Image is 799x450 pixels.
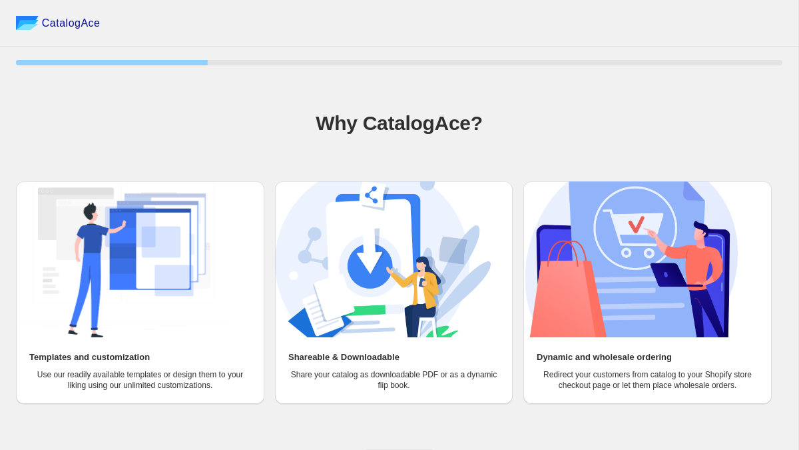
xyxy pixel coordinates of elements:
[29,369,251,391] p: Use our readily available templates or design them to your liking using our unlimited customizati...
[16,110,782,137] h1: Why CatalogAce?
[16,16,39,30] img: catalog ace
[537,351,672,364] h2: Dynamic and wholesale ordering
[288,369,499,391] p: Share your catalog as downloadable PDF or as a dynamic flip book.
[16,181,232,337] img: Templates and customization
[537,369,758,391] p: Redirect your customers from catalog to your Shopify store checkout page or let them place wholes...
[29,351,150,364] h2: Templates and customization
[42,17,101,30] span: CatalogAce
[275,181,491,337] img: Shareable & Downloadable
[288,351,400,364] h2: Shareable & Downloadable
[523,181,739,337] img: Dynamic and wholesale ordering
